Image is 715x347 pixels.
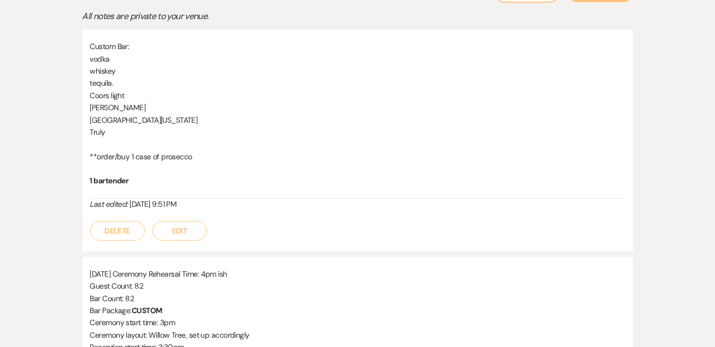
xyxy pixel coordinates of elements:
[152,221,207,241] button: Edit
[82,9,465,23] p: All notes are private to your venue.
[90,292,625,304] p: Bar Count: 82
[90,89,625,101] p: Coors light
[90,176,129,186] strong: 1 bartender
[90,77,625,89] p: tequila.
[90,221,145,241] button: Delete
[90,329,625,341] p: Ceremony layout: Willow Tree, set up accordingly
[90,53,625,65] p: vodka
[90,114,625,126] p: [GEOGRAPHIC_DATA][US_STATE]
[90,151,625,163] p: **order/buy 1 case of prosecco
[132,306,162,315] strong: CUSTOM
[90,199,625,210] div: [DATE] 9:51 PM
[90,199,128,209] i: Last edited:
[90,316,625,328] p: Ceremony start time: 3pm
[90,126,625,138] p: Truly
[90,65,625,77] p: whiskey
[90,280,625,292] p: Guest Count: 82
[90,101,625,113] p: [PERSON_NAME]
[90,304,625,316] p: Bar Package:
[90,40,625,52] p: Custom Bar:
[90,268,625,280] p: [DATE] Ceremony Rehearsal Time: 4pm ish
